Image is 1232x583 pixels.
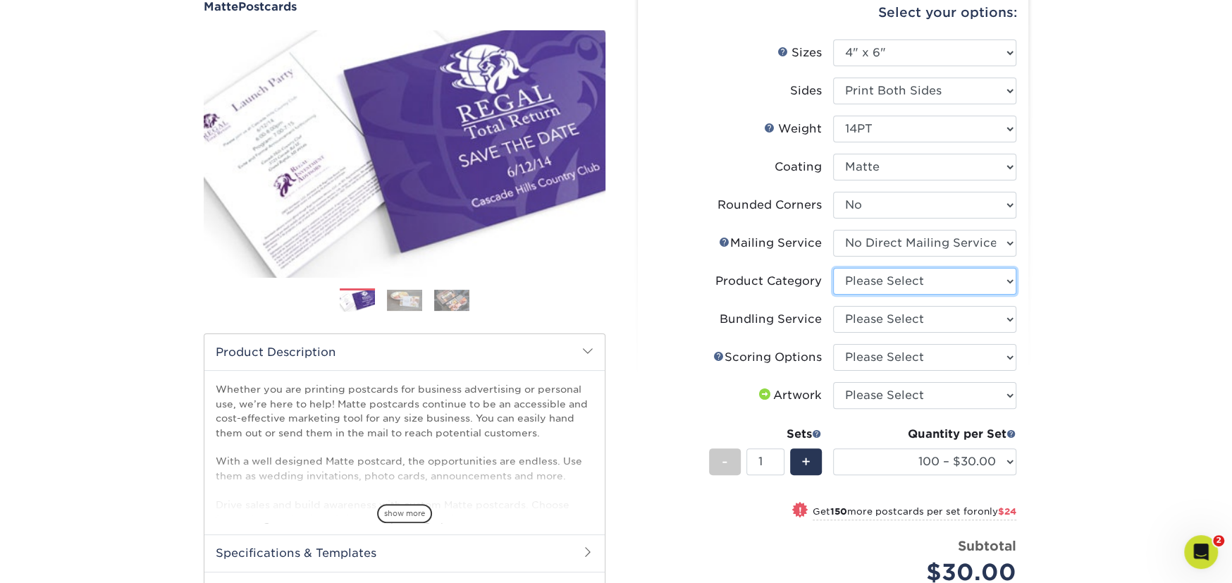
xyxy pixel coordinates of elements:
div: Scoring Options [713,349,822,366]
div: Weight [764,121,822,137]
span: 2 [1213,535,1224,546]
small: Get more postcards per set for [813,506,1016,520]
span: ! [799,503,802,518]
div: Mailing Service [719,235,822,252]
span: show more [377,504,432,523]
img: Postcards 01 [340,289,375,314]
span: only [978,506,1016,517]
div: Rounded Corners [717,197,822,214]
div: Product Category [715,273,822,290]
div: Bundling Service [720,311,822,328]
span: + [801,451,811,472]
strong: Subtotal [958,538,1016,553]
img: Postcards 03 [434,290,469,311]
div: Sizes [777,44,822,61]
img: Postcards 02 [387,290,422,311]
div: Sets [709,426,822,443]
div: Quantity per Set [833,426,1016,443]
div: Artwork [756,387,822,404]
strong: 150 [830,506,847,517]
img: Matte 01 [204,15,605,293]
h2: Specifications & Templates [204,534,605,571]
h2: Product Description [204,334,605,370]
div: Sides [790,82,822,99]
iframe: Intercom live chat [1184,535,1218,569]
span: $24 [998,506,1016,517]
p: Whether you are printing postcards for business advertising or personal use, we’re here to help! ... [216,382,593,555]
div: Coating [775,159,822,176]
span: - [722,451,728,472]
